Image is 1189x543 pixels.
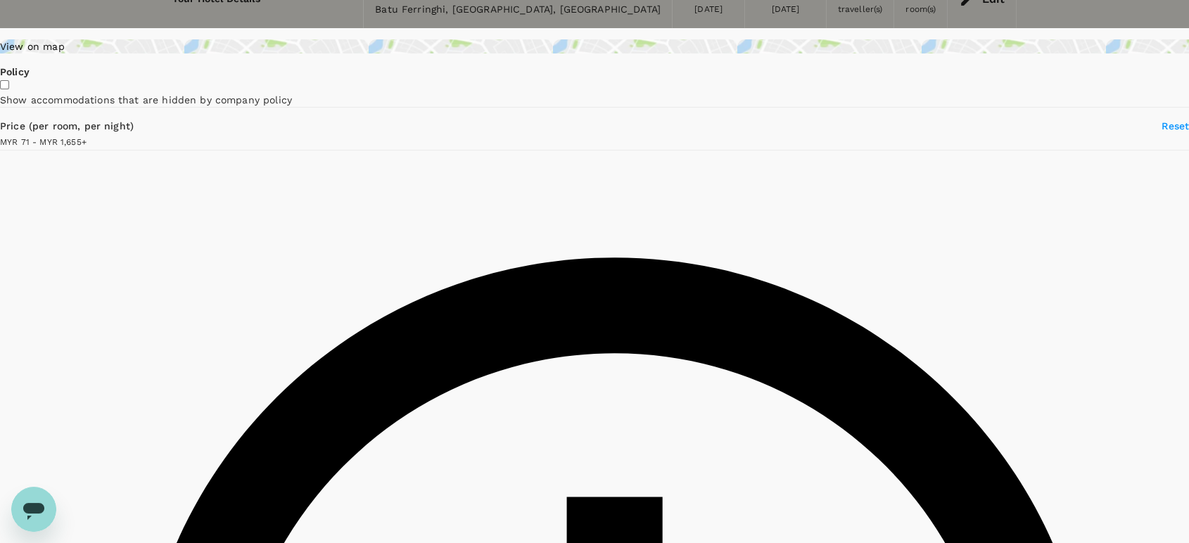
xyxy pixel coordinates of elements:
[771,4,799,14] span: [DATE]
[694,4,723,14] span: [DATE]
[905,4,936,14] span: room(s)
[838,4,883,14] span: traveller(s)
[375,2,661,16] div: Batu Ferringhi, [GEOGRAPHIC_DATA], [GEOGRAPHIC_DATA]
[11,487,56,532] iframe: Button to launch messaging window
[1162,120,1189,132] span: Reset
